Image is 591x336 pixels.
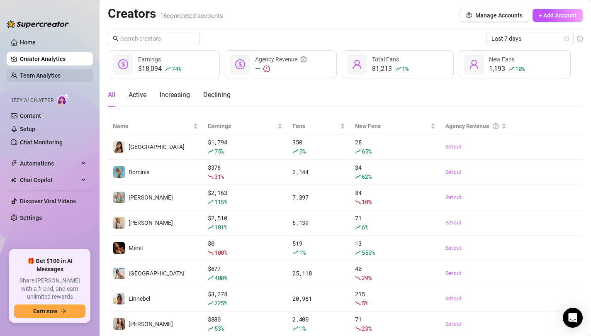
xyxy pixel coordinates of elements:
[14,304,85,318] button: Earn nowarrow-right
[208,250,214,256] span: fall
[355,275,361,281] span: fall
[445,193,507,202] a: Set cut
[355,239,435,257] div: 13
[11,160,17,167] span: thunderbolt
[208,224,214,230] span: rise
[113,242,125,254] img: Merel
[129,245,143,251] span: Merel
[214,324,224,332] span: 53 %
[355,300,361,306] span: fall
[355,290,435,308] div: 215
[445,122,500,131] div: Agency Revenue
[350,118,440,134] th: New Fans
[445,168,507,176] a: Set cut
[355,122,428,131] span: New Fans
[352,59,362,69] span: user
[563,308,583,328] div: Open Intercom Messenger
[255,55,306,64] div: Agency Revenue
[292,250,298,256] span: rise
[469,59,479,69] span: user
[577,36,583,41] span: info-circle
[355,250,361,256] span: rise
[491,32,569,45] span: Last 7 days
[402,65,408,73] span: 1 %
[292,138,345,156] div: 350
[14,277,85,301] span: Share [PERSON_NAME] with a friend, and earn unlimited rewards
[362,299,368,307] span: 5 %
[33,308,57,314] span: Earn now
[208,275,214,281] span: rise
[299,248,305,256] span: 1 %
[20,173,79,187] span: Chat Copilot
[362,223,368,231] span: 6 %
[138,64,181,74] div: $18,094
[466,12,472,18] span: setting
[208,214,282,232] div: $ 2,510
[12,97,54,105] span: Izzy AI Chatter
[508,66,514,72] span: rise
[475,12,523,19] span: Manage Accounts
[108,90,115,100] div: All
[20,214,42,221] a: Settings
[362,248,375,256] span: 550 %
[208,239,282,257] div: $ 0
[214,274,227,282] span: 400 %
[208,199,214,205] span: rise
[160,12,223,19] span: 16 connected accounts
[355,163,435,181] div: 34
[445,269,507,278] a: Set cut
[263,66,270,72] span: exclamation-circle
[208,188,282,207] div: $ 2,163
[292,168,345,177] div: 2,144
[355,315,435,333] div: 71
[445,295,507,303] a: Set cut
[214,248,227,256] span: 100 %
[292,294,345,303] div: 20,961
[214,223,227,231] span: 101 %
[208,174,214,180] span: fall
[292,315,345,333] div: 2,400
[208,326,214,331] span: rise
[138,56,161,63] span: Earnings
[129,169,149,175] span: Dominis
[129,295,150,302] span: Linnebel
[113,217,125,229] img: Megan
[292,269,345,278] div: 25,118
[299,324,305,332] span: 1 %
[113,166,125,178] img: Dominis
[20,72,61,79] a: Team Analytics
[129,144,185,150] span: [GEOGRAPHIC_DATA]
[129,270,185,277] span: [GEOGRAPHIC_DATA]
[355,199,361,205] span: fall
[208,163,282,181] div: $ 376
[113,141,125,153] img: Tokyo
[120,34,188,43] input: Search creators
[287,118,350,134] th: Fans
[129,194,173,201] span: [PERSON_NAME]
[113,122,191,131] span: Name
[61,308,66,314] span: arrow-right
[20,39,36,46] a: Home
[203,90,231,100] div: Declining
[301,55,306,64] span: question-circle
[493,122,499,131] span: question-circle
[20,112,41,119] a: Content
[208,315,282,333] div: $ 880
[214,173,224,180] span: 31 %
[208,138,282,156] div: $ 1,794
[108,118,203,134] th: Name
[515,65,525,73] span: 10 %
[372,56,399,63] span: Total Fans
[165,66,171,72] span: rise
[14,257,85,273] span: 🎁 Get $100 in AI Messages
[460,9,529,22] button: Manage Accounts
[214,299,227,307] span: 225 %
[292,149,298,154] span: rise
[113,192,125,203] img: Olivia
[113,36,119,41] span: search
[57,93,70,105] img: AI Chatter
[355,174,361,180] span: rise
[292,193,345,202] div: 7,397
[362,173,371,180] span: 62 %
[208,122,276,131] span: Earnings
